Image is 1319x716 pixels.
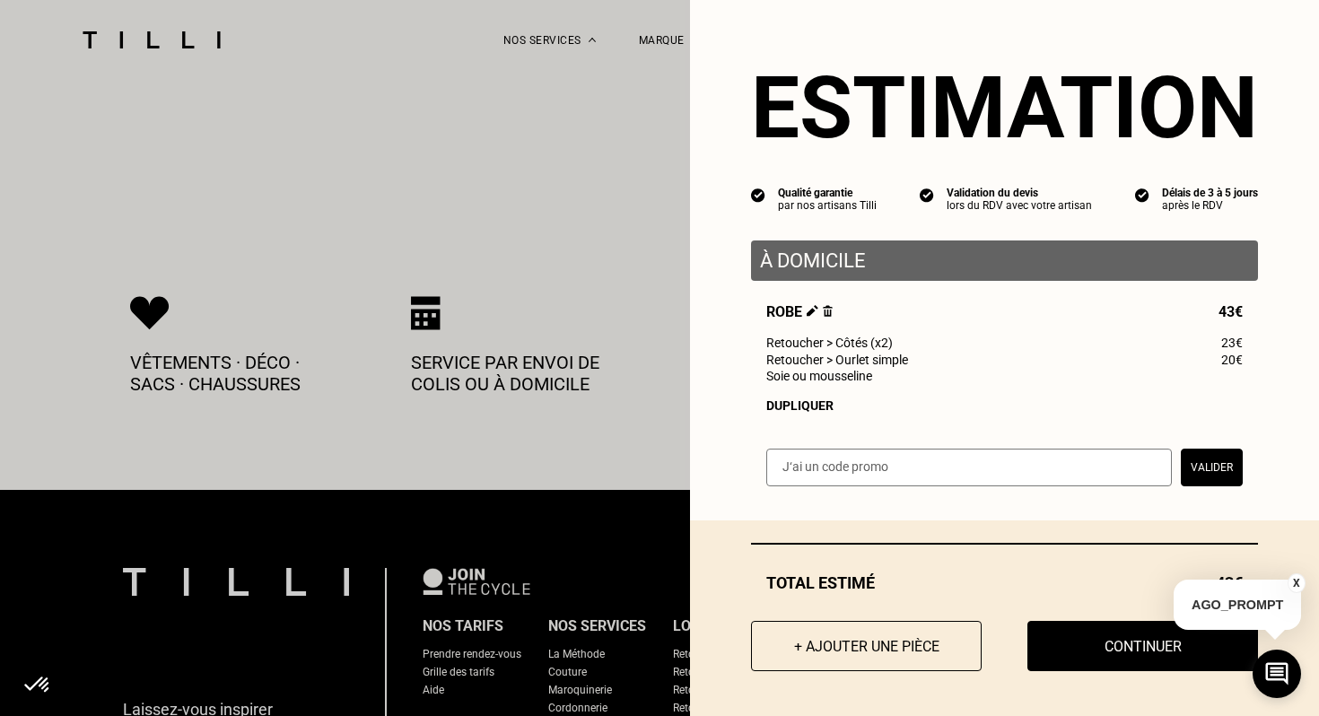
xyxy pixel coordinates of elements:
img: icon list info [1135,187,1149,203]
section: Estimation [751,57,1258,158]
button: + Ajouter une pièce [751,621,982,671]
span: Robe [766,303,833,320]
div: lors du RDV avec votre artisan [947,199,1092,212]
img: icon list info [920,187,934,203]
span: Soie ou mousseline [766,369,872,383]
span: 23€ [1221,336,1243,350]
div: Qualité garantie [778,187,877,199]
button: X [1288,573,1306,593]
div: Validation du devis [947,187,1092,199]
img: Éditer [807,305,818,317]
span: Retoucher > Ourlet simple [766,353,908,367]
div: après le RDV [1162,199,1258,212]
p: AGO_PROMPT [1174,580,1301,630]
div: Dupliquer [766,398,1243,413]
img: Supprimer [823,305,833,317]
span: 20€ [1221,353,1243,367]
div: par nos artisans Tilli [778,199,877,212]
div: Total estimé [751,573,1258,592]
img: icon list info [751,187,765,203]
span: 43€ [1219,303,1243,320]
p: À domicile [760,249,1249,272]
div: Délais de 3 à 5 jours [1162,187,1258,199]
input: J‘ai un code promo [766,449,1172,486]
button: Continuer [1027,621,1258,671]
span: Retoucher > Côtés (x2) [766,336,893,350]
button: Valider [1181,449,1243,486]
